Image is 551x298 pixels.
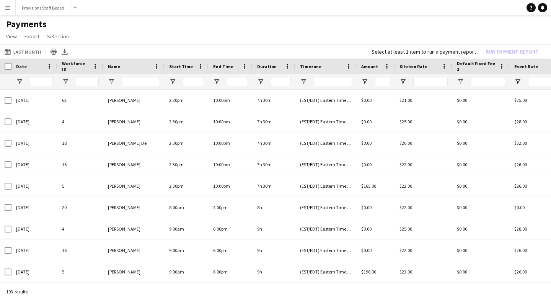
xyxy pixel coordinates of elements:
div: (EST/EDT) Eastern Time ([GEOGRAPHIC_DATA] & [GEOGRAPHIC_DATA]) [295,175,357,196]
div: 7h 30m [253,90,295,111]
div: $0.00 [452,90,510,111]
div: [DATE] [11,197,57,218]
div: $22.00 [395,175,452,196]
span: $0.00 [361,119,372,124]
span: $198.00 [361,269,376,275]
a: Selection [44,31,72,41]
div: 5 [57,261,103,282]
div: (EST/EDT) Eastern Time ([GEOGRAPHIC_DATA] & [GEOGRAPHIC_DATA]) [295,240,357,261]
button: Open Filter Menu [514,78,521,85]
div: 8:00am [165,197,209,218]
div: [DATE] [11,261,57,282]
div: $22.00 [395,154,452,175]
div: 8h [253,197,295,218]
div: 2:30pm [165,175,209,196]
div: $22.00 [395,261,452,282]
div: (EST/EDT) Eastern Time ([GEOGRAPHIC_DATA] & [GEOGRAPHIC_DATA]) [295,261,357,282]
div: $22.00 [395,240,452,261]
span: Amount [361,64,378,69]
div: 4 [57,218,103,239]
span: End Time [213,64,233,69]
input: Default Fixed Fee 1 Filter Input [471,77,505,86]
span: Timezone [300,64,321,69]
button: Open Filter Menu [213,78,220,85]
div: 9:00am [165,218,209,239]
span: Start Time [169,64,193,69]
span: $0.00 [361,226,372,232]
button: Open Filter Menu [16,78,23,85]
div: 9h [253,261,295,282]
button: Open Filter Menu [108,78,115,85]
div: 7h 30m [253,154,295,175]
div: [DATE] [11,133,57,154]
span: [PERSON_NAME] [108,226,140,232]
span: [PERSON_NAME] [108,247,140,253]
div: [DATE] [11,240,57,261]
div: 2:30pm [165,154,209,175]
span: [PERSON_NAME] [108,97,140,103]
span: Event Rate [514,64,538,69]
span: $0.00 [361,162,372,167]
span: [PERSON_NAME] [108,269,140,275]
div: Select at least 1 item to run a payment report [372,48,476,55]
div: 7h 30m [253,133,295,154]
div: 10:00pm [209,90,253,111]
div: $22.00 [395,197,452,218]
span: $0.00 [361,247,372,253]
div: $0.00 [452,240,510,261]
div: $0.00 [452,261,510,282]
div: 9:00am [165,240,209,261]
div: 10:00pm [209,111,253,132]
input: End Time Filter Input [227,77,248,86]
div: 9h [253,240,295,261]
span: $0.00 [361,205,372,210]
div: 6:00pm [209,240,253,261]
div: (EST/EDT) Eastern Time ([GEOGRAPHIC_DATA] & [GEOGRAPHIC_DATA]) [295,133,357,154]
div: 7h 30m [253,175,295,196]
app-action-btn: Export XLSX [60,47,69,56]
div: $26.00 [395,133,452,154]
button: Open Filter Menu [457,78,464,85]
div: 16 [57,240,103,261]
input: Workforce ID Filter Input [76,77,99,86]
div: (EST/EDT) Eastern Time ([GEOGRAPHIC_DATA] & [GEOGRAPHIC_DATA]) [295,154,357,175]
span: [PERSON_NAME] [108,162,140,167]
span: Name [108,64,120,69]
div: 6:00pm [209,261,253,282]
div: (EST/EDT) Eastern Time ([GEOGRAPHIC_DATA] & [GEOGRAPHIC_DATA]) [295,90,357,111]
button: Open Filter Menu [361,78,368,85]
div: 18 [57,133,103,154]
span: Date [16,64,27,69]
span: [PERSON_NAME] [108,183,140,189]
button: Open Filter Menu [399,78,406,85]
div: $0.00 [452,197,510,218]
a: View [3,31,20,41]
div: $0.00 [452,154,510,175]
div: 6:00pm [209,218,253,239]
button: Last Month [3,47,42,56]
div: 9h [253,218,295,239]
button: Open Filter Menu [300,78,307,85]
div: 9:00am [165,261,209,282]
a: Export [21,31,42,41]
button: Open Filter Menu [169,78,176,85]
div: 2:30pm [165,133,209,154]
span: Default Fixed Fee 1 [457,61,496,72]
div: (EST/EDT) Eastern Time ([GEOGRAPHIC_DATA] & [GEOGRAPHIC_DATA]) [295,111,357,132]
div: 7h 30m [253,111,295,132]
button: Open Filter Menu [257,78,264,85]
div: 16 [57,154,103,175]
app-action-btn: Print [49,47,58,56]
div: [DATE] [11,111,57,132]
div: [DATE] [11,154,57,175]
span: $0.00 [361,140,372,146]
div: [DATE] [11,175,57,196]
div: 10:00pm [209,133,253,154]
span: Workforce ID [62,61,90,72]
div: 4:00pm [209,197,253,218]
div: $21.00 [395,90,452,111]
div: $0.00 [452,218,510,239]
button: Open Filter Menu [62,78,69,85]
input: Name Filter Input [122,77,160,86]
span: $165.00 [361,183,376,189]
